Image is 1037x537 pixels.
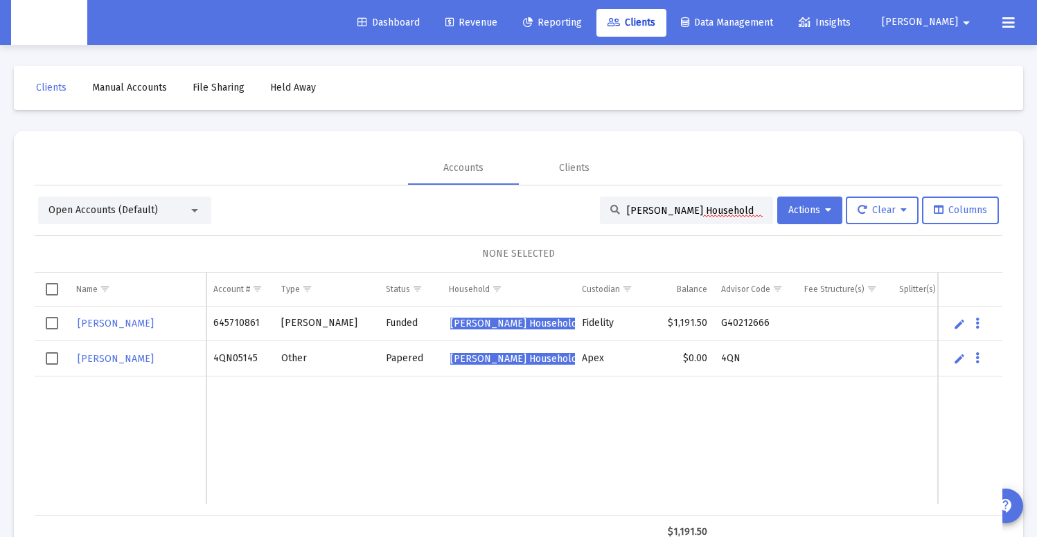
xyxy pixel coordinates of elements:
td: Column Household [442,273,575,306]
a: Revenue [434,9,508,37]
div: Account # [213,284,250,295]
a: Clients [596,9,666,37]
td: Other [274,341,379,376]
a: Reporting [512,9,593,37]
button: Actions [777,197,842,224]
div: NONE SELECTED [46,247,991,261]
td: [PERSON_NAME] [274,307,379,341]
a: Manual Accounts [81,74,178,102]
a: Edit [953,318,966,330]
img: Dashboard [21,9,77,37]
input: Search [627,205,763,217]
span: [PERSON_NAME] Household [450,353,577,365]
div: Select all [46,283,58,295]
td: G40212666 [714,307,797,341]
span: Clients [36,82,67,93]
span: Columns [934,204,987,216]
td: Apex [575,341,654,376]
div: Household [449,284,490,295]
div: Funded [386,316,435,330]
td: Column Type [274,273,379,306]
div: Clients [559,161,590,175]
span: [PERSON_NAME] [78,353,154,365]
a: Held Away [259,74,327,102]
span: File Sharing [193,82,245,93]
td: 4QN [714,341,797,376]
div: Balance [677,284,707,295]
span: Dashboard [357,17,420,28]
td: Column Custodian [575,273,654,306]
span: [PERSON_NAME] Household [450,318,577,329]
a: [PERSON_NAME] Household [449,348,578,369]
div: Type [281,284,300,295]
td: Column Status [379,273,442,306]
span: Data Management [681,17,773,28]
td: $1,191.50 [654,307,714,341]
a: File Sharing [181,74,256,102]
span: Show filter options for column 'Advisor Code' [772,284,783,294]
span: Show filter options for column 'Status' [412,284,423,294]
span: Manual Accounts [92,82,167,93]
button: Clear [846,197,919,224]
button: Columns [922,197,999,224]
div: Custodian [582,284,620,295]
span: Insights [799,17,851,28]
span: Clients [608,17,655,28]
td: 645710861 [206,307,274,341]
span: Show filter options for column 'Household' [492,284,502,294]
a: Insights [788,9,862,37]
span: Revenue [445,17,497,28]
a: [PERSON_NAME] [76,313,155,334]
div: Advisor Code [721,284,770,295]
div: Splitter(s) [899,284,936,295]
span: Show filter options for column 'Account #' [252,284,263,294]
span: [PERSON_NAME] [78,318,154,329]
td: Column Name [69,273,206,306]
span: Held Away [270,82,316,93]
a: Dashboard [346,9,431,37]
span: Reporting [523,17,582,28]
span: Actions [788,204,831,216]
span: [PERSON_NAME] [882,17,958,28]
span: Show filter options for column 'Fee Structure(s)' [867,284,877,294]
button: [PERSON_NAME] [865,8,991,36]
a: Data Management [670,9,784,37]
mat-icon: contact_support [998,498,1014,514]
div: Papered [386,352,435,365]
span: Show filter options for column 'Custodian' [622,284,632,294]
span: Show filter options for column 'Type' [302,284,312,294]
a: [PERSON_NAME] Household [449,313,578,334]
td: $0.00 [654,341,714,376]
div: Accounts [443,161,484,175]
a: [PERSON_NAME] [76,349,155,369]
div: Fee Structure(s) [804,284,865,295]
span: Show filter options for column 'Name' [100,284,110,294]
td: Fidelity [575,307,654,341]
div: Select row [46,317,58,329]
a: Edit [953,352,966,365]
div: Status [386,284,410,295]
span: Clear [858,204,907,216]
td: Column Account # [206,273,274,306]
td: Column Balance [654,273,714,306]
td: Column Advisor Code [714,273,797,306]
a: Clients [25,74,78,102]
mat-icon: arrow_drop_down [958,9,975,37]
td: Column Fee Structure(s) [797,273,892,306]
td: Column Splitter(s) [892,273,971,306]
span: Open Accounts (Default) [48,204,158,216]
td: 4QN05145 [206,341,274,376]
div: Select row [46,352,58,365]
div: Name [76,284,98,295]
